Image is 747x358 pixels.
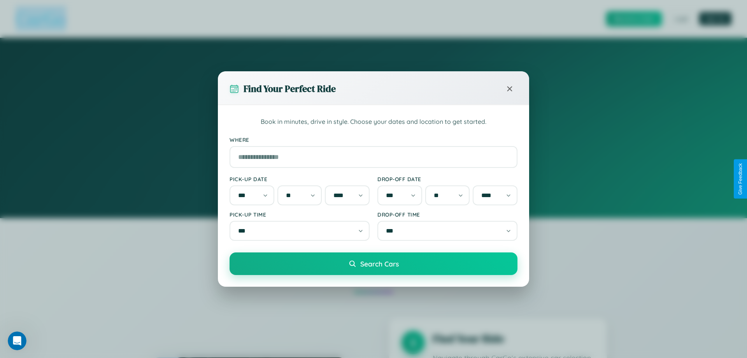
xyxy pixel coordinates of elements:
span: Search Cars [360,259,399,268]
button: Search Cars [230,252,517,275]
p: Book in minutes, drive in style. Choose your dates and location to get started. [230,117,517,127]
label: Where [230,136,517,143]
label: Pick-up Time [230,211,370,218]
label: Drop-off Date [377,176,517,182]
h3: Find Your Perfect Ride [244,82,336,95]
label: Pick-up Date [230,176,370,182]
label: Drop-off Time [377,211,517,218]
